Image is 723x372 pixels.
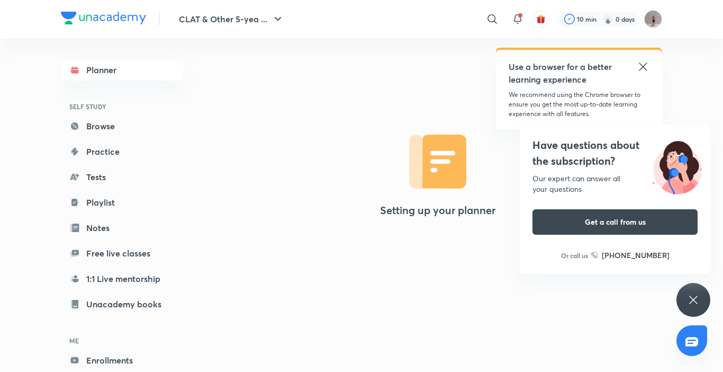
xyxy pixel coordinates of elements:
a: 1:1 Live mentorship [61,268,184,289]
a: Enrollments [61,350,184,371]
p: Or call us [561,251,588,260]
button: Get a call from us [532,209,698,235]
h4: Have questions about the subscription? [532,137,698,169]
h6: [PHONE_NUMBER] [602,250,670,261]
a: Practice [61,141,184,162]
a: Playlist [61,192,184,213]
div: Our expert can answer all your questions [532,173,698,194]
button: CLAT & Other 5-yea ... [173,8,291,30]
a: Unacademy books [61,294,184,315]
p: We recommend using the Chrome browser to ensure you get the most up-to-date learning experience w... [509,90,649,119]
h6: ME [61,332,184,350]
h4: Setting up your planner [380,204,495,217]
img: Shivang Roy [644,10,662,28]
img: ttu_illustration_new.svg [644,137,710,194]
img: streak [603,14,613,24]
a: Notes [61,217,184,238]
a: Tests [61,166,184,188]
a: Browse [61,116,184,137]
a: Company Logo [61,12,146,27]
a: Planner [61,59,184,81]
h6: SELF STUDY [61,98,184,116]
button: avatar [532,11,549,28]
h5: Use a browser for a better learning experience [509,60,614,86]
a: Free live classes [61,243,184,264]
img: avatar [536,14,546,24]
img: check rounded [564,14,575,24]
img: Company Logo [61,12,146,24]
a: [PHONE_NUMBER] [591,250,670,261]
